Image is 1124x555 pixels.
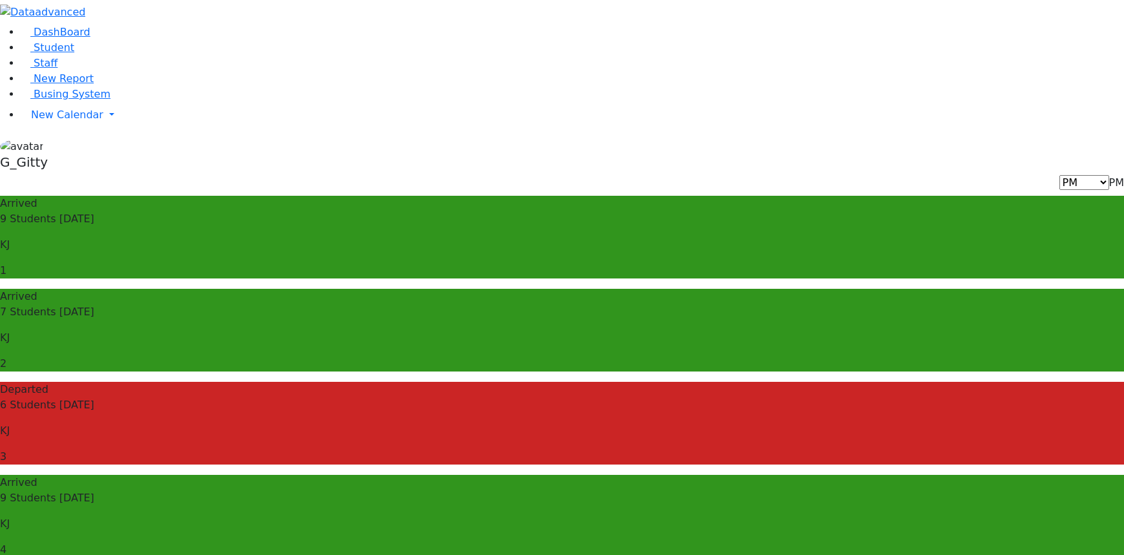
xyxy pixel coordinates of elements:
span: New Calendar [31,109,103,121]
span: Staff [34,57,57,69]
span: DashBoard [34,26,90,38]
span: New Report [34,72,94,85]
a: Busing System [21,88,110,100]
a: DashBoard [21,26,90,38]
span: Student [34,41,74,54]
a: New Report [21,72,94,85]
span: PM [1109,176,1124,189]
span: Busing System [34,88,110,100]
a: Staff [21,57,57,69]
a: Student [21,41,74,54]
a: New Calendar [21,102,1124,128]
